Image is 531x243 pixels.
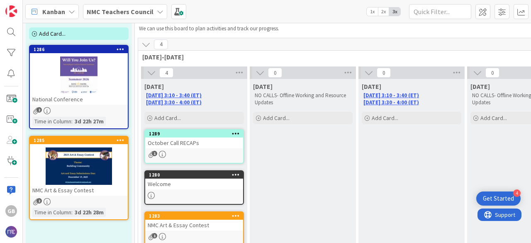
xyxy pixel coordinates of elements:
[145,137,243,148] div: October Call RECAPs
[145,220,243,231] div: NMC Art & Essay Contest
[409,4,471,19] input: Quick Filter...
[42,7,65,17] span: Kanban
[145,130,243,148] div: 1289October Call RECAPs
[255,92,351,106] p: NO CALLS- Offline Working and Resource Updates
[253,82,273,91] span: November 2025
[367,7,378,16] span: 1x
[39,30,66,37] span: Add Card...
[145,171,243,179] div: 1280
[159,68,173,78] span: 4
[263,114,290,122] span: Add Card...
[5,226,17,238] img: avatar
[17,1,38,11] span: Support
[149,172,243,178] div: 1280
[377,68,391,78] span: 0
[362,82,381,91] span: December 2025
[30,185,128,196] div: NMC Art & Essay Contest
[37,107,42,113] span: 2
[32,208,71,217] div: Time in Column
[154,114,181,122] span: Add Card...
[145,130,243,137] div: 1289
[30,137,128,144] div: 1285
[363,99,419,106] a: [DATE] 3:30 - 4:00 (ET)
[146,92,202,99] a: [DATE] 3:10 - 3:40 (ET)
[389,7,400,16] span: 3x
[513,189,521,197] div: 4
[5,205,17,217] div: GB
[485,68,499,78] span: 0
[73,117,106,126] div: 3d 22h 27m
[146,99,202,106] a: [DATE] 3:30 - 4:00 (ET)
[32,117,71,126] div: Time in Column
[145,179,243,189] div: Welcome
[154,39,168,49] span: 4
[37,198,42,204] span: 2
[30,46,128,53] div: 1286
[73,208,106,217] div: 3d 22h 28m
[149,213,243,219] div: 1283
[152,151,157,156] span: 1
[483,194,514,203] div: Get Started
[152,233,157,238] span: 1
[144,82,164,91] span: October 2025
[34,47,128,52] div: 1286
[71,208,73,217] span: :
[30,137,128,196] div: 1285NMC Art & Essay Contest
[470,82,490,91] span: January 2026
[480,114,507,122] span: Add Card...
[71,117,73,126] span: :
[145,212,243,220] div: 1283
[476,191,521,206] div: Open Get Started checklist, remaining modules: 4
[268,68,282,78] span: 0
[30,46,128,105] div: 1286National Conference
[149,131,243,137] div: 1289
[378,7,389,16] span: 2x
[87,7,153,16] b: NMC Teachers Council
[145,212,243,231] div: 1283NMC Art & Essay Contest
[5,5,17,17] img: Visit kanbanzone.com
[145,171,243,189] div: 1280Welcome
[372,114,398,122] span: Add Card...
[34,137,128,143] div: 1285
[30,94,128,105] div: National Conference
[363,92,419,99] a: [DATE] 3:10 - 3:40 (ET)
